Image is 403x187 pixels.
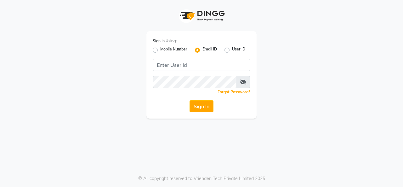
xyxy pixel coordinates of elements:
[153,59,250,71] input: Username
[218,90,250,94] a: Forgot Password?
[153,76,236,88] input: Username
[153,38,177,44] label: Sign In Using:
[160,46,187,54] label: Mobile Number
[176,6,227,25] img: logo1.svg
[202,46,217,54] label: Email ID
[232,46,245,54] label: User ID
[190,100,213,112] button: Sign In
